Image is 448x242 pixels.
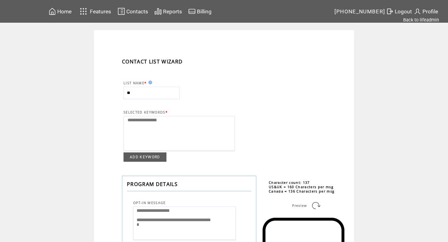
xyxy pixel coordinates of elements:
a: Billing [187,7,212,16]
a: Logout [385,7,413,16]
img: creidtcard.svg [188,7,196,15]
span: Billing [197,8,212,15]
a: Reports [153,7,183,16]
span: Preview [292,203,307,208]
img: help.gif [147,81,152,84]
a: Home [48,7,72,16]
span: LIST NAME [124,81,144,85]
span: Character count: 137 [269,180,310,185]
a: ADD KEYWORD [124,152,166,162]
img: chart.svg [154,7,162,15]
span: Profile [422,8,438,15]
span: OPT-IN MESSAGE [133,201,166,205]
img: contacts.svg [118,7,125,15]
span: [PHONE_NUMBER] [334,8,385,15]
span: Logout [395,8,412,15]
span: Features [90,8,111,15]
a: Contacts [117,7,149,16]
span: Reports [163,8,182,15]
img: profile.svg [414,7,421,15]
span: PROGRAM DETAILS [127,181,178,188]
span: CONTACT LIST WIZARD [122,58,183,65]
a: Back to lifeadmin [403,17,439,23]
img: features.svg [78,6,89,16]
a: Features [77,5,112,17]
span: SELECTED KEYWORDS [124,110,166,114]
span: US&UK = 160 Characters per msg [269,185,334,189]
a: Profile [413,7,439,16]
span: Canada = 136 Characters per msg [269,189,334,193]
img: home.svg [49,7,56,15]
span: Contacts [126,8,148,15]
span: Home [57,8,72,15]
img: exit.svg [386,7,394,15]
